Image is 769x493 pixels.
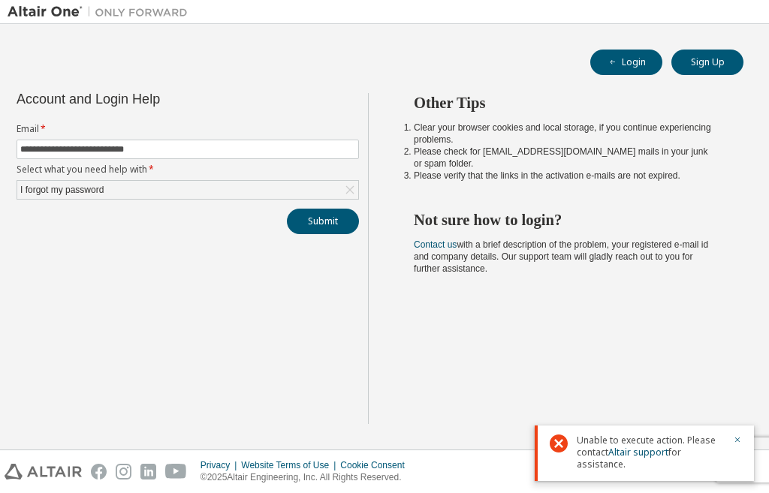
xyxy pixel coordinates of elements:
a: Contact us [414,239,457,250]
div: Cookie Consent [340,459,413,471]
img: linkedin.svg [140,464,156,479]
img: facebook.svg [91,464,107,479]
div: Website Terms of Use [241,459,340,471]
button: Login [590,50,662,75]
img: Altair One [8,5,195,20]
div: I forgot my password [18,182,106,198]
li: Please verify that the links in the activation e-mails are not expired. [414,170,716,182]
label: Email [17,123,359,135]
img: altair_logo.svg [5,464,82,479]
button: Sign Up [671,50,743,75]
div: Account and Login Help [17,93,291,105]
h2: Not sure how to login? [414,210,716,230]
li: Clear your browser cookies and local storage, if you continue experiencing problems. [414,122,716,146]
li: Please check for [EMAIL_ADDRESS][DOMAIN_NAME] mails in your junk or spam folder. [414,146,716,170]
span: with a brief description of the problem, your registered e-mail id and company details. Our suppo... [414,239,708,274]
div: Privacy [201,459,241,471]
button: Submit [287,209,359,234]
span: Unable to execute action. Please contact for assistance. [577,434,724,470]
div: I forgot my password [17,181,358,199]
a: Altair support [608,446,668,458]
p: © 2025 Altair Engineering, Inc. All Rights Reserved. [201,471,414,484]
h2: Other Tips [414,93,716,113]
label: Select what you need help with [17,164,359,176]
img: youtube.svg [165,464,187,479]
img: instagram.svg [116,464,131,479]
